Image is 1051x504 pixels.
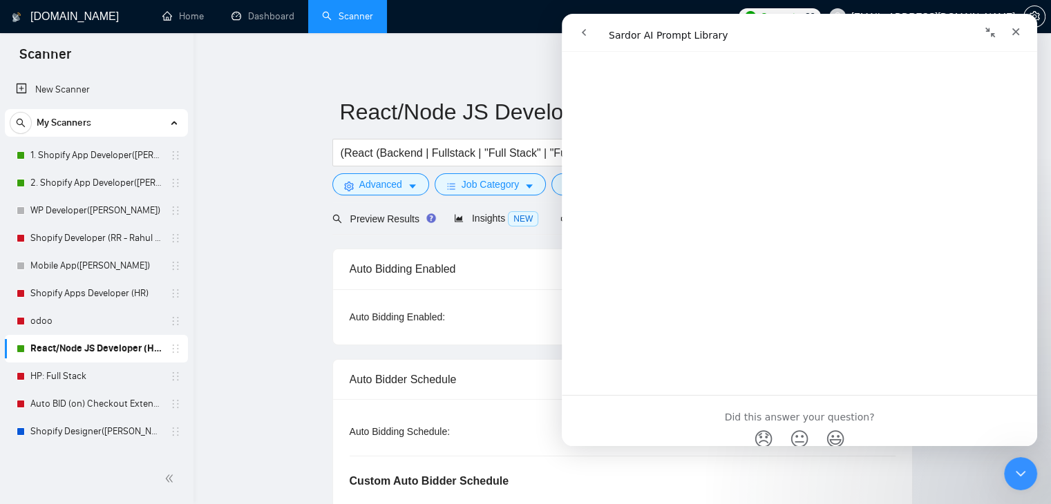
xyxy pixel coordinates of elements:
[454,213,464,223] span: area-chart
[30,197,162,224] a: WP Developer([PERSON_NAME])
[170,288,181,299] span: holder
[340,95,884,129] input: Scanner name...
[30,252,162,280] a: Mobile App([PERSON_NAME])
[263,412,283,440] span: 😃
[560,213,603,224] span: Alerts
[30,418,162,445] a: Shopify Designer([PERSON_NAME])
[256,412,292,440] span: smiley reaction
[227,412,247,440] span: 😐
[350,309,531,324] div: Auto Bidding Enabled:
[170,398,181,409] span: holder
[322,10,373,22] a: searchScanner
[350,424,531,439] div: Auto Bidding Schedule:
[350,360,896,399] div: Auto Bidder Schedule
[332,214,342,224] span: search
[170,233,181,244] span: holder
[805,9,815,24] span: 30
[8,44,82,73] span: Scanner
[332,213,432,224] span: Preview Results
[1023,11,1045,22] a: setting
[170,260,181,271] span: holder
[164,472,178,485] span: double-left
[30,445,162,473] a: Custom Shopify Development (RR - Radhika R)
[30,142,162,169] a: 1. Shopify App Developer([PERSON_NAME])
[524,181,534,191] span: caret-down
[344,181,354,191] span: setting
[170,371,181,382] span: holder
[408,181,417,191] span: caret-down
[220,412,256,440] span: neutral face reaction
[231,10,294,22] a: dashboardDashboard
[454,213,538,224] span: Insights
[1023,6,1045,28] button: setting
[5,76,188,104] li: New Scanner
[30,280,162,307] a: Shopify Apps Developer (HR)
[425,212,437,224] div: Tooltip anchor
[10,118,31,128] span: search
[10,112,32,134] button: search
[170,426,181,437] span: holder
[1024,11,1045,22] span: setting
[508,211,538,226] span: NEW
[1004,457,1037,490] iframe: Intercom live chat
[162,10,204,22] a: homeHome
[12,6,21,28] img: logo
[30,224,162,252] a: Shopify Developer (RR - Rahul R)
[446,181,456,191] span: bars
[37,109,91,137] span: My Scanners
[760,9,802,24] span: Connects:
[30,169,162,197] a: 2. Shopify App Developer([PERSON_NAME])
[341,144,710,162] input: Search Freelance Jobs...
[170,343,181,354] span: holder
[30,307,162,335] a: odoo
[184,412,220,440] span: disappointed reaction
[170,205,181,216] span: holder
[30,362,162,390] a: HP: Full Stack
[16,76,177,104] a: New Scanner
[745,11,756,22] img: upwork-logo.png
[562,14,1037,446] iframe: Intercom live chat
[170,150,181,161] span: holder
[30,335,162,362] a: React/Node JS Developer (HR)
[833,12,842,21] span: user
[30,390,162,418] a: Auto BID (on) Checkout Extension Shopify - RR
[462,177,519,192] span: Job Category
[560,214,570,224] span: notification
[350,473,509,490] h5: Custom Auto Bidder Schedule
[191,412,211,440] span: 😞
[332,173,429,195] button: settingAdvancedcaret-down
[170,316,181,327] span: holder
[170,177,181,188] span: holder
[350,249,896,289] div: Auto Bidding Enabled
[551,173,626,195] button: folderJobscaret-down
[359,177,402,192] span: Advanced
[435,173,546,195] button: barsJob Categorycaret-down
